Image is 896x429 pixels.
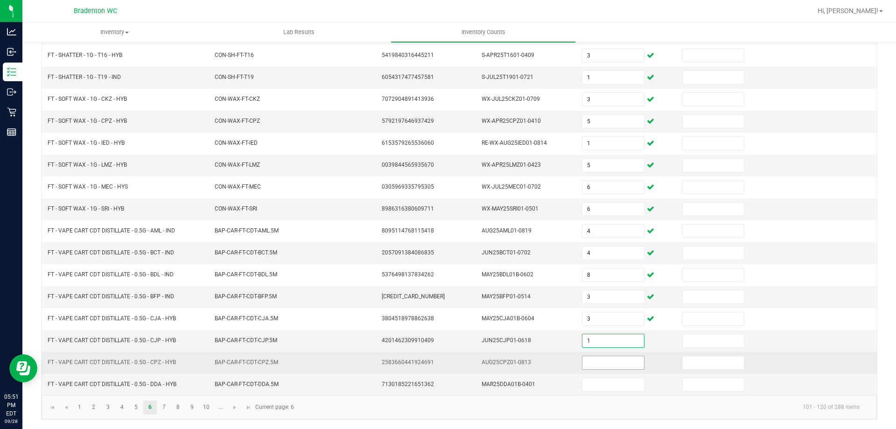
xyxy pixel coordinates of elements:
span: JUN25CJP01-0618 [482,337,531,344]
span: [CREDIT_CARD_NUMBER] [382,293,445,300]
a: Page 4 [115,401,129,415]
span: BAP-CAR-FT-CDT-CJA.5M [215,315,278,322]
span: 2583660441924691 [382,359,434,366]
span: FT - VAPE CART CDT DISTILLATE - 0.5G - CJP - HYB [48,337,176,344]
span: CON-WAX-FT-IED [215,140,258,146]
inline-svg: Retail [7,107,16,117]
a: Inventory [22,22,207,42]
p: 05:51 PM EDT [4,393,18,418]
span: FT - VAPE CART CDT DISTILLATE - 0.5G - CJA - HYB [48,315,176,322]
a: Lab Results [207,22,391,42]
span: CON-SH-FT-T16 [215,52,254,58]
span: CON-WAX-FT-LMZ [215,162,260,168]
span: 2057091384086835 [382,249,434,256]
a: Page 11 [214,401,227,415]
span: 3804518978862638 [382,315,434,322]
span: WX-JUL25CKZ01-0709 [482,96,540,102]
inline-svg: Outbound [7,87,16,97]
span: 5376498137834262 [382,271,434,278]
span: 6054317477457581 [382,74,434,80]
span: 5419840316445211 [382,52,434,58]
inline-svg: Analytics [7,27,16,36]
inline-svg: Inventory [7,67,16,77]
a: Page 9 [185,401,199,415]
span: MAY25BDL01B-0602 [482,271,533,278]
span: Lab Results [271,28,327,36]
a: Page 10 [200,401,213,415]
kendo-pager: Current page: 6 [42,395,877,419]
span: FT - VAPE CART CDT DISTILLATE - 0.5G - CPZ - HYB [48,359,176,366]
span: WX-MAY25SRI01-0501 [482,205,539,212]
span: FT - VAPE CART CDT DISTILLATE - 0.5G - BCT - IND [48,249,174,256]
span: FT - SOFT WAX - 1G - SRI - HYB [48,205,124,212]
span: Inventory [23,28,206,36]
inline-svg: Reports [7,127,16,137]
span: Hi, [PERSON_NAME]! [818,7,878,14]
span: CON-WAX-FT-MEC [215,183,261,190]
span: 5792197646937429 [382,118,434,124]
span: Go to the first page [49,404,56,411]
a: Page 7 [157,401,171,415]
span: 7130185221651362 [382,381,434,387]
a: Go to the last page [242,401,255,415]
span: JUN25BCT01-0702 [482,249,531,256]
span: CON-SH-FT-T19 [215,74,254,80]
a: Page 6 [143,401,157,415]
span: S-JUL25T1901-0721 [482,74,533,80]
span: RE-WX-AUG25IED01-0814 [482,140,547,146]
a: Go to the first page [46,401,59,415]
a: Go to the next page [228,401,242,415]
span: CON-WAX-FT-SRI [215,205,257,212]
span: FT - SOFT WAX - 1G - MEC - HYS [48,183,128,190]
a: Page 5 [129,401,143,415]
span: AUG25AML01-0819 [482,227,532,234]
span: MAR25DDA01B-0401 [482,381,535,387]
span: WX-JUL25MEC01-0702 [482,183,541,190]
span: Go to the last page [245,404,252,411]
span: 0039844565935670 [382,162,434,168]
span: 6153579265536060 [382,140,434,146]
span: Go to the previous page [63,404,70,411]
span: FT - VAPE CART CDT DISTILLATE - 0.5G - BFP - IND [48,293,174,300]
span: BAP-CAR-FT-CDT-BDL.5M [215,271,277,278]
a: Page 1 [73,401,86,415]
a: Page 2 [87,401,100,415]
span: 7072904891413936 [382,96,434,102]
a: Page 3 [101,401,115,415]
span: 8986316380609711 [382,205,434,212]
span: 4201462309910409 [382,337,434,344]
span: FT - SHATTER - 1G - T16 - HYB [48,52,122,58]
span: S-APR25T1601-0409 [482,52,534,58]
a: Inventory Counts [391,22,575,42]
span: FT - SOFT WAX - 1G - CKZ - HYB [48,96,127,102]
span: 8095114768115418 [382,227,434,234]
span: WX-APR25CPZ01-0410 [482,118,541,124]
span: FT - SOFT WAX - 1G - IED - HYB [48,140,125,146]
span: Bradenton WC [74,7,117,15]
span: Inventory Counts [449,28,518,36]
span: BAP-CAR-FT-CDT-BCT.5M [215,249,277,256]
span: WX-APR25LMZ01-0423 [482,162,541,168]
span: FT - VAPE CART CDT DISTILLATE - 0.5G - AML - IND [48,227,175,234]
a: Go to the previous page [59,401,73,415]
span: FT - VAPE CART CDT DISTILLATE - 0.5G - BDL - IND [48,271,174,278]
span: BAP-CAR-FT-CDT-CPZ.5M [215,359,278,366]
span: FT - SHATTER - 1G - T19 - IND [48,74,121,80]
span: 0305969335795305 [382,183,434,190]
span: MAY25CJA01B-0604 [482,315,534,322]
span: FT - SOFT WAX - 1G - CPZ - HYB [48,118,127,124]
span: FT - SOFT WAX - 1G - LMZ - HYB [48,162,127,168]
span: CON-WAX-FT-CPZ [215,118,260,124]
span: MAY25BFP01-0514 [482,293,531,300]
span: BAP-CAR-FT-CDT-BFP.5M [215,293,277,300]
kendo-pager-info: 101 - 120 of 288 items [300,400,867,415]
iframe: Resource center [9,354,37,382]
p: 09/28 [4,418,18,425]
span: Go to the next page [231,404,238,411]
span: BAP-CAR-FT-CDT-DDA.5M [215,381,279,387]
span: BAP-CAR-FT-CDT-CJP.5M [215,337,277,344]
inline-svg: Inbound [7,47,16,56]
a: Page 8 [171,401,185,415]
span: FT - VAPE CART CDT DISTILLATE - 0.5G - DDA - HYB [48,381,176,387]
span: CON-WAX-FT-CKZ [215,96,260,102]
